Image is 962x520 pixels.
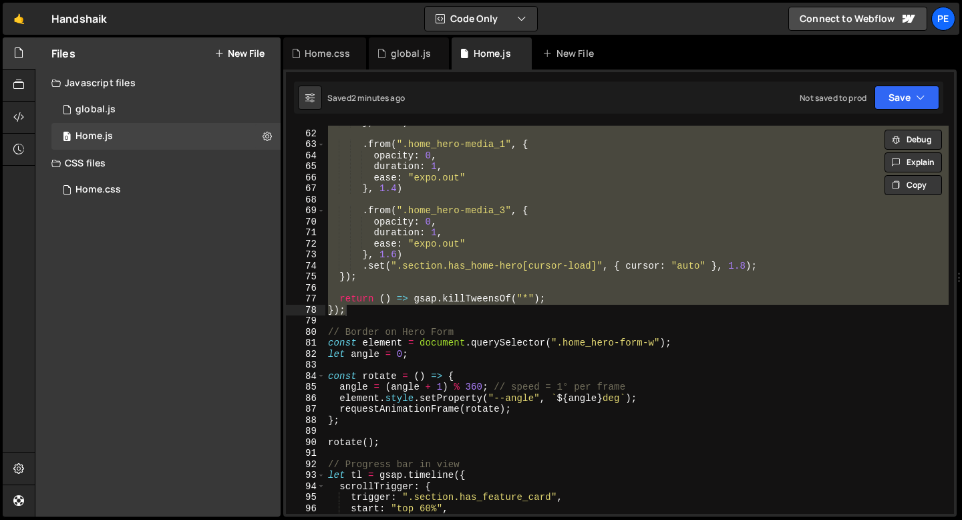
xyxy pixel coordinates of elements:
[286,437,325,448] div: 90
[75,184,121,196] div: Home.css
[286,426,325,437] div: 89
[286,271,325,283] div: 75
[327,92,405,104] div: Saved
[286,150,325,162] div: 64
[286,338,325,349] div: 81
[351,92,405,104] div: 2 minutes ago
[286,415,325,426] div: 88
[286,239,325,250] div: 72
[75,130,113,142] div: Home.js
[286,249,325,261] div: 73
[286,404,325,415] div: 87
[286,293,325,305] div: 77
[286,315,325,327] div: 79
[286,459,325,471] div: 92
[286,139,325,150] div: 63
[788,7,927,31] a: Connect to Webflow
[286,194,325,206] div: 68
[286,481,325,493] div: 94
[286,217,325,228] div: 70
[286,382,325,393] div: 85
[51,123,281,150] div: 16572/45051.js
[885,175,942,195] button: Copy
[214,48,265,59] button: New File
[3,3,35,35] a: 🤙
[800,92,866,104] div: Not saved to prod
[286,327,325,338] div: 80
[51,11,107,27] div: Handshaik
[286,503,325,515] div: 96
[286,161,325,172] div: 65
[286,128,325,140] div: 62
[885,130,942,150] button: Debug
[286,183,325,194] div: 67
[286,283,325,294] div: 76
[286,393,325,404] div: 86
[931,7,955,31] a: Pe
[286,261,325,272] div: 74
[286,448,325,459] div: 91
[63,132,71,143] span: 0
[51,176,281,203] div: 16572/45056.css
[425,7,537,31] button: Code Only
[474,47,511,60] div: Home.js
[286,172,325,184] div: 66
[286,227,325,239] div: 71
[874,86,939,110] button: Save
[286,470,325,481] div: 93
[286,205,325,217] div: 69
[286,305,325,316] div: 78
[885,152,942,172] button: Explain
[542,47,599,60] div: New File
[286,349,325,360] div: 82
[286,371,325,382] div: 84
[286,360,325,371] div: 83
[51,46,75,61] h2: Files
[75,104,116,116] div: global.js
[391,47,431,60] div: global.js
[35,150,281,176] div: CSS files
[305,47,350,60] div: Home.css
[286,492,325,503] div: 95
[51,96,281,123] div: 16572/45061.js
[35,70,281,96] div: Javascript files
